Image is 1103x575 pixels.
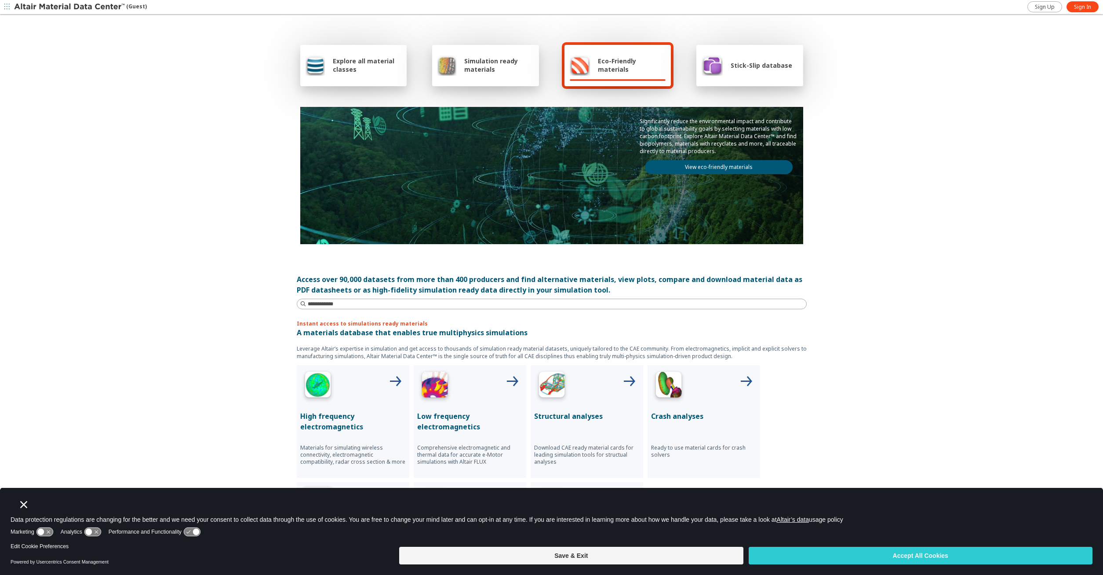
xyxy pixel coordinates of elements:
[640,117,798,155] p: Significantly reduce the environmental impact and contribute to global sustainability goals by se...
[333,57,401,73] span: Explore all material classes
[14,3,126,11] img: Altair Material Data Center
[1067,1,1099,12] a: Sign In
[414,365,526,478] button: Low Frequency IconLow frequency electromagneticsComprehensive electromagnetic and thermal data fo...
[417,486,452,521] img: Polymer Extrusion Icon
[417,411,523,432] p: Low frequency electromagnetics
[598,57,666,73] span: Eco-Friendly materials
[534,369,569,404] img: Structural Analyses Icon
[417,444,523,465] p: Comprehensive electromagnetic and thermal data for accurate e-Motor simulations with Altair FLUX
[534,486,569,521] img: 3D Printing Icon
[417,369,452,404] img: Low Frequency Icon
[437,55,456,76] img: Simulation ready materials
[531,365,643,478] button: Structural Analyses IconStructural analysesDownload CAE ready material cards for leading simulati...
[651,369,686,404] img: Crash Analyses Icon
[534,444,640,465] p: Download CAE ready material cards for leading simulation tools for structual analyses
[645,160,793,174] a: View eco-friendly materials
[1074,4,1091,11] span: Sign In
[570,55,590,76] img: Eco-Friendly materials
[300,444,406,465] p: Materials for simulating wireless connectivity, electromagnetic compatibility, radar cross sectio...
[1027,1,1062,12] a: Sign Up
[300,411,406,432] p: High frequency electromagnetics
[300,369,335,404] img: High Frequency Icon
[534,411,640,421] p: Structural analyses
[651,444,757,458] p: Ready to use material cards for crash solvers
[300,486,335,521] img: Injection Molding Icon
[1035,4,1055,11] span: Sign Up
[306,55,325,76] img: Explore all material classes
[297,345,807,360] p: Leverage Altair’s expertise in simulation and get access to thousands of simulation ready materia...
[297,327,807,338] p: A materials database that enables true multiphysics simulations
[297,274,807,295] div: Access over 90,000 datasets from more than 400 producers and find alternative materials, view plo...
[731,61,792,70] span: Stick-Slip database
[297,320,807,327] p: Instant access to simulations ready materials
[702,55,723,76] img: Stick-Slip database
[14,3,147,11] div: (Guest)
[297,365,409,478] button: High Frequency IconHigh frequency electromagneticsMaterials for simulating wireless connectivity,...
[648,365,760,478] button: Crash Analyses IconCrash analysesReady to use material cards for crash solvers
[651,411,757,421] p: Crash analyses
[464,57,533,73] span: Simulation ready materials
